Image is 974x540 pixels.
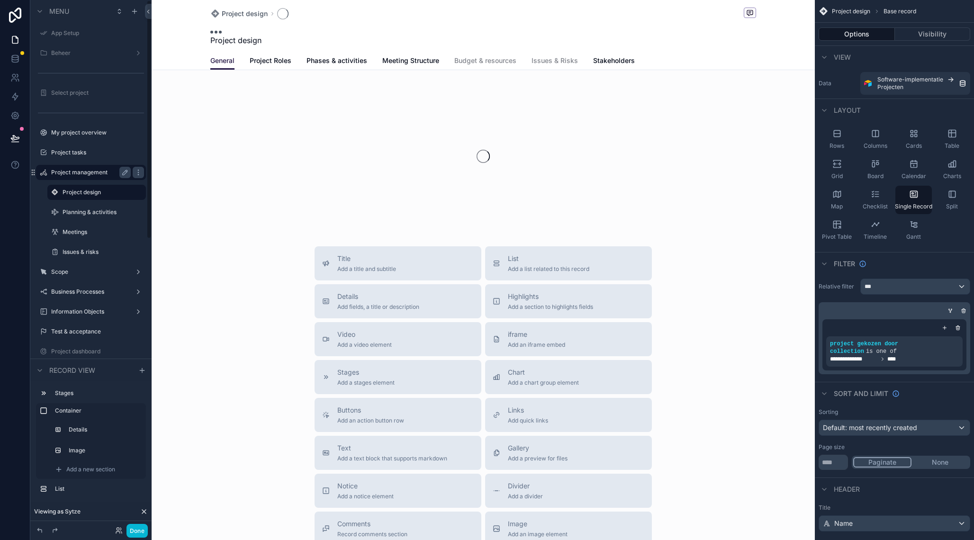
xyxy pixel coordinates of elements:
button: Options [819,27,895,41]
span: Record view [49,366,95,375]
button: Board [857,155,893,184]
span: Name [834,519,853,528]
label: Container [55,407,142,414]
label: My project overview [51,129,144,136]
label: Beheer [51,49,131,57]
span: Project Roles [250,56,291,65]
label: Project tasks [51,149,144,156]
span: Charts [943,172,961,180]
span: General [210,56,234,65]
label: Details [69,426,140,433]
label: Stages [55,389,142,397]
span: Project design [210,35,262,46]
span: Map [831,203,843,210]
span: Split [946,203,958,210]
label: Project design [63,189,140,196]
label: Business Processes [51,288,131,296]
span: Layout [834,106,861,115]
span: Timeline [864,233,887,241]
span: Board [867,172,884,180]
div: scrollable content [30,381,152,506]
a: Project management [51,169,127,176]
span: Phases & activities [307,56,367,65]
span: project gekozen door collection [830,341,898,355]
span: Base record [884,8,916,15]
span: View [834,53,851,62]
span: Single Record [895,203,932,210]
span: Project design [222,9,268,18]
a: Stakeholders [593,52,635,71]
label: App Setup [51,29,144,37]
label: Select project [51,89,144,97]
span: Stakeholders [593,56,635,65]
a: Project design [210,9,268,18]
label: Relative filter [819,283,857,290]
span: Rows [830,142,844,150]
button: Timeline [857,216,893,244]
label: List [55,485,142,493]
label: Page size [819,443,845,451]
span: Columns [864,142,887,150]
span: Pivot Table [822,233,852,241]
a: Issues & Risks [532,52,578,71]
span: Table [945,142,959,150]
label: Test & acceptance [51,328,144,335]
button: Rows [819,125,855,153]
a: Meetings [63,228,144,236]
button: Name [819,515,970,531]
button: Columns [857,125,893,153]
button: Done [126,524,148,538]
button: Visibility [895,27,971,41]
span: Menu [49,7,69,16]
label: Issues & risks [63,248,144,256]
button: Charts [934,155,970,184]
label: Information Objects [51,308,131,315]
a: Phases & activities [307,52,367,71]
button: Gantt [895,216,932,244]
span: Budget & resources [454,56,516,65]
span: Add a new section [66,466,115,473]
span: Header [834,485,860,494]
a: Budget & resources [454,52,516,71]
button: Paginate [853,457,911,468]
span: Software-implementatie [877,76,943,83]
button: Checklist [857,186,893,214]
span: Checklist [863,203,888,210]
button: None [911,457,969,468]
label: Data [819,80,857,87]
button: Map [819,186,855,214]
label: Image [69,447,140,454]
button: Split [934,186,970,214]
button: Default: most recently created [819,420,970,436]
button: Cards [895,125,932,153]
a: General [210,52,234,70]
a: Scope [51,268,131,276]
a: Meeting Structure [382,52,439,71]
span: Issues & Risks [532,56,578,65]
span: Calendar [902,172,926,180]
span: Meeting Structure [382,56,439,65]
label: Planning & activities [63,208,144,216]
img: Airtable Logo [864,80,872,87]
span: Viewing as Sytze [34,508,81,515]
label: Project dashboard [51,348,144,355]
span: Gantt [906,233,921,241]
button: Grid [819,155,855,184]
span: Project design [832,8,870,15]
span: Sort And Limit [834,389,888,398]
button: Calendar [895,155,932,184]
span: Projecten [877,83,903,91]
a: Project Roles [250,52,291,71]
